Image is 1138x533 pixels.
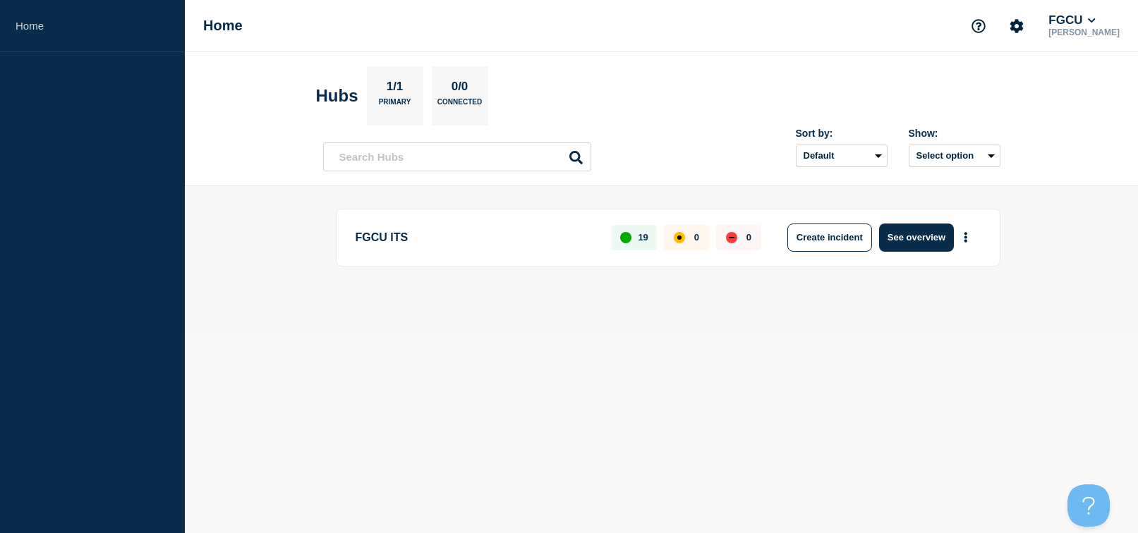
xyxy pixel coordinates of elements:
div: Show: [909,128,1000,139]
select: Sort by [796,145,888,167]
p: 0 [746,232,751,243]
p: Connected [437,98,482,113]
button: Select option [909,145,1000,167]
p: 0 [694,232,699,243]
div: Sort by: [796,128,888,139]
button: See overview [879,223,954,252]
h1: Home [203,18,243,34]
div: affected [674,232,685,243]
button: Support [964,11,993,41]
h2: Hubs [316,86,358,106]
button: More actions [957,224,975,250]
button: Account settings [1002,11,1031,41]
p: [PERSON_NAME] [1046,27,1122,37]
p: 19 [638,232,648,243]
p: Primary [379,98,411,113]
p: 0/0 [446,80,473,98]
button: Create incident [787,223,872,252]
iframe: Help Scout Beacon - Open [1067,484,1110,527]
p: 1/1 [381,80,408,98]
input: Search Hubs [323,142,591,171]
button: FGCU [1046,13,1098,27]
div: up [620,232,631,243]
p: FGCU ITS [356,223,596,252]
div: down [726,232,737,243]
